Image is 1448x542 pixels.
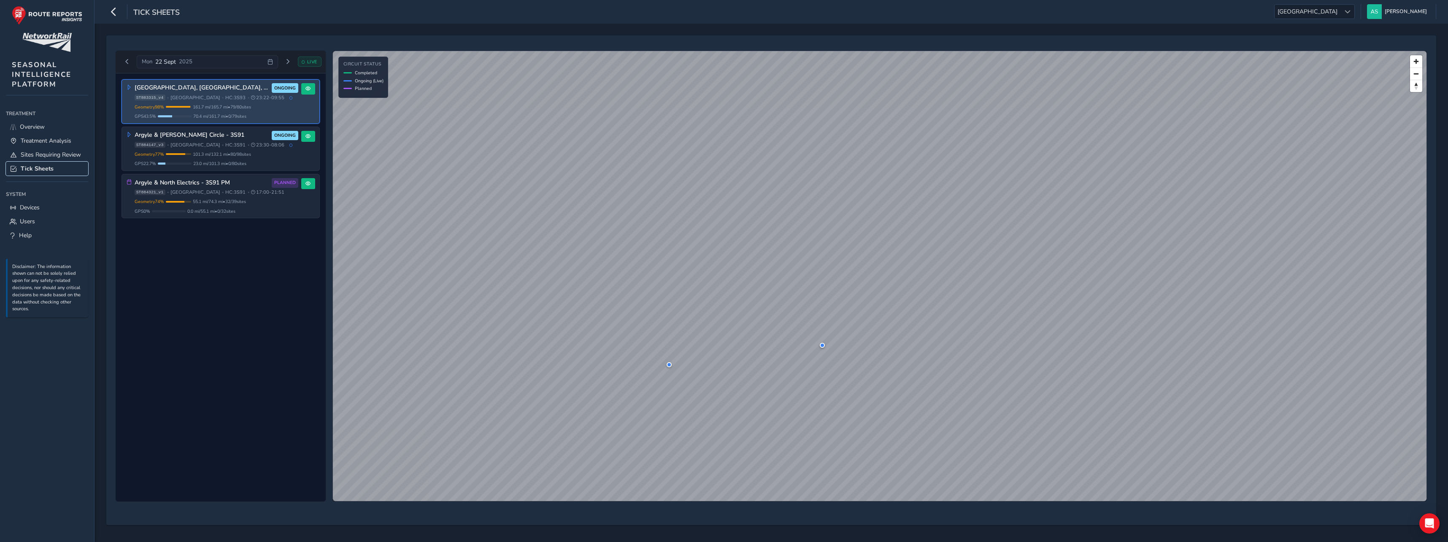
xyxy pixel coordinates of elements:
a: Help [6,228,88,242]
button: [PERSON_NAME] [1367,4,1430,19]
span: Treatment Analysis [21,137,71,145]
span: Devices [20,203,40,211]
a: Tick Sheets [6,162,88,176]
button: Zoom in [1410,55,1422,68]
span: GPS 0 % [135,208,150,214]
span: ONGOING [274,85,296,92]
a: Sites Requiring Review [6,148,88,162]
span: 2025 [179,58,192,65]
img: diamond-layout [1367,4,1382,19]
span: Help [19,231,32,239]
span: ST883315_v4 [135,95,165,100]
a: Users [6,214,88,228]
h3: [GEOGRAPHIC_DATA], [GEOGRAPHIC_DATA], [GEOGRAPHIC_DATA] 3S93 [135,84,269,92]
span: 0.0 mi / 55.1 mi • 0 / 32 sites [187,208,235,214]
span: Overview [20,123,45,131]
div: Central Scotland, Fife, Borders 3S93 Vehicle: 054 Speed: 40.7 mph Time: 04:00:25 [820,343,825,348]
span: [PERSON_NAME] [1385,4,1427,19]
span: • [248,143,249,147]
span: • [222,190,224,195]
span: 23:22 - 09:55 [251,95,284,101]
span: [GEOGRAPHIC_DATA] [1275,5,1340,19]
span: 55.1 mi / 74.3 mi • 32 / 39 sites [193,198,246,205]
span: 23:30 - 08:06 [251,142,284,148]
span: 161.7 mi / 165.7 mi • 79 / 80 sites [193,104,251,110]
span: • [167,95,169,100]
span: Tick Sheets [21,165,54,173]
span: [GEOGRAPHIC_DATA] [170,95,220,101]
span: • [167,190,169,195]
span: Geometry 77 % [135,151,164,157]
span: Geometry 74 % [135,198,164,205]
canvas: Map [333,51,1426,501]
span: • [167,143,169,147]
h4: Circuit Status [343,62,384,67]
h3: Argyle & North Electrics - 3S91 PM [135,179,269,187]
span: • [248,95,249,100]
span: SEASONAL INTELLIGENCE PLATFORM [12,60,71,89]
span: Planned [355,85,372,92]
span: Users [20,217,35,225]
a: Devices [6,201,88,214]
span: LIVE [307,59,317,65]
span: ONGOING [274,132,296,139]
span: • [222,143,224,147]
span: 23.0 mi / 101.3 mi • 0 / 80 sites [193,160,246,167]
span: Geometry 98 % [135,104,164,110]
span: • [222,95,224,100]
button: Next day [281,57,295,67]
span: 22 Sept [155,58,176,66]
span: ST884321_v1 [135,190,165,195]
a: Treatment Analysis [6,134,88,148]
span: GPS 22.7 % [135,160,156,167]
span: ST884147_v3 [135,142,165,148]
span: Ongoing (Live) [355,78,384,84]
span: Completed [355,70,377,76]
span: Tick Sheets [133,7,180,19]
span: Mon [142,58,152,65]
span: [GEOGRAPHIC_DATA] [170,189,220,195]
span: HC: 3S91 [225,189,246,195]
span: 17:00 - 21:51 [251,189,284,195]
div: Treatment [6,107,88,120]
h3: Argyle & [PERSON_NAME] Circle - 3S91 [135,132,269,139]
span: GPS 43.5 % [135,113,156,119]
span: 101.3 mi / 132.1 mi • 80 / 98 sites [193,151,251,157]
p: Disclaimer: The information shown can not be solely relied upon for any safety-related decisions,... [12,263,84,313]
span: 70.4 mi / 161.7 mi • 0 / 79 sites [193,113,246,119]
div: Argyle & Cathcart Circle - 3S91 Vehicle: 98910 Speed: 46.1 mph Time: 02:49:52 [667,362,672,367]
span: PLANNED [274,179,296,186]
img: rr logo [12,6,82,25]
button: Zoom out [1410,68,1422,80]
span: HC: 3S93 [225,95,246,101]
div: Open Intercom Messenger [1419,513,1440,534]
span: [GEOGRAPHIC_DATA] [170,142,220,148]
img: customer logo [22,33,72,52]
span: HC: 3S91 [225,142,246,148]
button: Previous day [120,57,134,67]
span: Sites Requiring Review [21,151,81,159]
span: • [248,190,249,195]
a: Overview [6,120,88,134]
div: System [6,188,88,201]
button: Reset bearing to north [1410,80,1422,92]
